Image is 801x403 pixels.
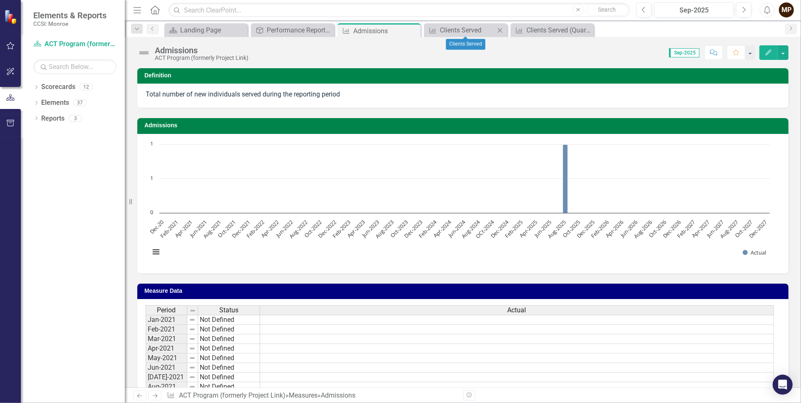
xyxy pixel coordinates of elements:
text: Dec-2023 [403,218,424,240]
a: ACT Program (formerly Project Link) [33,40,117,49]
td: May-2021 [146,354,187,363]
span: Elements & Reports [33,10,107,20]
img: 8DAGhfEEPCf229AAAAAElFTkSuQmCC [189,345,196,352]
text: 1 [150,174,153,182]
text: Jun-2023 [360,218,381,239]
text: Feb-2027 [676,218,697,240]
span: Search [598,6,616,13]
div: 3 [69,115,82,122]
td: Not Defined [198,334,260,344]
text: Jun-2027 [704,218,725,239]
text: Apr-2023 [345,218,366,239]
div: Clients Served (Quarterly, pre-2025) [526,25,592,35]
text: Feb-2023 [331,218,352,240]
text: Dec-2026 [661,218,682,240]
td: Not Defined [198,325,260,334]
text: Aug-2023 [374,218,395,240]
td: [DATE]-2021 [146,373,187,382]
text: Feb-2022 [245,218,266,240]
div: Clients Served [440,25,495,35]
img: 8DAGhfEEPCf229AAAAAElFTkSuQmCC [189,364,196,371]
span: Period [157,307,176,314]
img: 8DAGhfEEPCf229AAAAAElFTkSuQmCC [189,336,196,342]
text: Feb-2021 [159,218,180,240]
td: Jun-2021 [146,363,187,373]
text: Jun-2022 [274,218,295,239]
a: ACT Program (formerly Project Link) [179,391,285,399]
button: MP [779,2,794,17]
div: Admissions [155,46,248,55]
text: Aug-2025 [546,218,568,240]
div: Total number of new individuals served during the reporting period [146,90,780,99]
text: Feb-2024 [417,218,439,240]
text: Aug-2024 [460,218,481,240]
input: Search ClearPoint... [169,3,630,17]
text: 1 [150,140,153,147]
td: Not Defined [198,354,260,363]
text: Oct-2025 [561,218,582,239]
h3: Admissions [144,122,784,129]
text: Oct-2023 [389,218,409,239]
text: Jun-2025 [532,218,553,239]
text: Dec-2021 [230,218,251,240]
text: Aug-2021 [201,218,223,240]
img: ClearPoint Strategy [4,9,19,24]
text: Apr-2027 [690,218,711,239]
text: Jun-2024 [446,218,467,239]
text: Oct-2021 [216,218,237,239]
div: Landing Page [180,25,246,35]
div: Open Intercom Messenger [773,375,793,395]
a: Landing Page [166,25,246,35]
h3: Measure Data [144,288,784,294]
td: Not Defined [198,344,260,354]
div: 12 [79,84,93,91]
text: Oct-2027 [733,218,754,239]
img: 8DAGhfEEPCf229AAAAAElFTkSuQmCC [189,374,196,381]
div: Admissions [353,26,419,36]
img: Not Defined [137,46,151,59]
div: Chart. Highcharts interactive chart. [146,140,780,265]
a: Elements [41,98,69,108]
path: Aug-2025, 1. Actual. [563,144,568,213]
div: ACT Program (formerly Project Link) [155,55,248,61]
text: Apr-2024 [431,218,453,239]
td: Not Defined [198,363,260,373]
h3: Definition [144,72,784,79]
div: Performance Report Tracker [267,25,332,35]
span: Actual [508,307,526,314]
button: Sep-2025 [654,2,734,17]
text: Dec-2024 [489,218,511,240]
text: Dec-2025 [575,218,596,240]
td: Apr-2021 [146,344,187,354]
text: Apr-2022 [259,218,280,239]
td: Jan-2021 [146,315,187,325]
text: Feb-2026 [589,218,610,240]
a: Reports [41,114,64,124]
text: Jun-2026 [618,218,639,239]
text: Jun-2021 [188,218,208,239]
button: Show Actual [743,249,766,256]
svg: Interactive chart [146,140,774,265]
img: 8DAGhfEEPCf229AAAAAElFTkSuQmCC [189,316,196,323]
img: 8DAGhfEEPCf229AAAAAElFTkSuQmCC [189,307,196,314]
text: 0 [150,208,153,216]
small: CCSI: Monroe [33,20,107,27]
td: Aug-2021 [146,382,187,392]
td: Not Defined [198,373,260,382]
a: Clients Served (Quarterly, pre-2025) [513,25,592,35]
td: Mar-2021 [146,334,187,344]
td: Not Defined [198,382,260,392]
span: Sep-2025 [669,48,699,57]
a: Measures [289,391,317,399]
text: Dec-20 [148,218,165,235]
span: Status [219,307,238,314]
text: Feb-2025 [503,218,524,240]
text: Oct-2022 [303,218,323,239]
text: Apr-2026 [604,218,625,239]
button: Search [586,4,628,16]
text: Oct-2026 [647,218,668,239]
td: Feb-2021 [146,325,187,334]
text: Apr-2025 [518,218,539,239]
img: 8DAGhfEEPCf229AAAAAElFTkSuQmCC [189,383,196,390]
